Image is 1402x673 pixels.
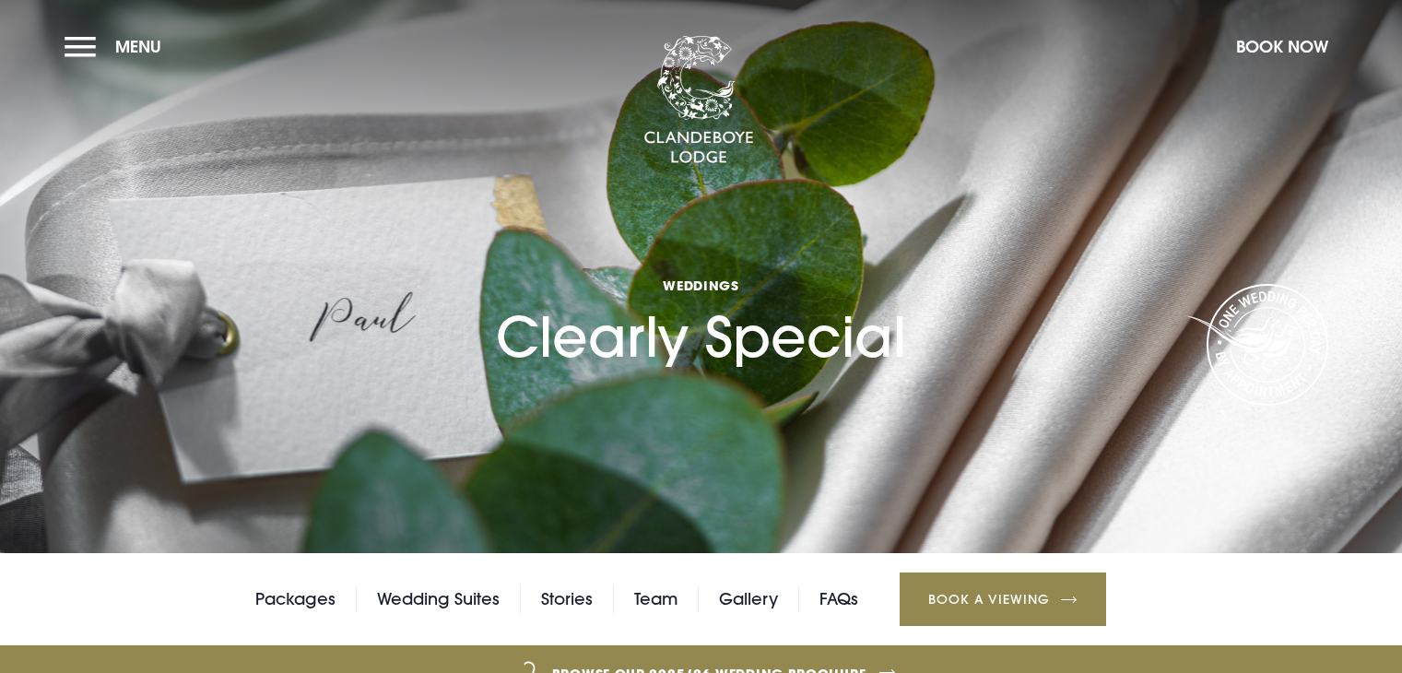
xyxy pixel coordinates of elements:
[255,585,336,613] a: Packages
[377,585,500,613] a: Wedding Suites
[634,585,677,613] a: Team
[496,193,906,370] h1: Clearly Special
[719,585,778,613] a: Gallery
[65,27,171,66] button: Menu
[900,573,1106,626] a: Book a Viewing
[819,585,858,613] a: FAQs
[496,277,906,294] span: Weddings
[541,585,593,613] a: Stories
[115,36,161,57] span: Menu
[643,36,754,165] img: Clandeboye Lodge
[1227,27,1337,66] button: Book Now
